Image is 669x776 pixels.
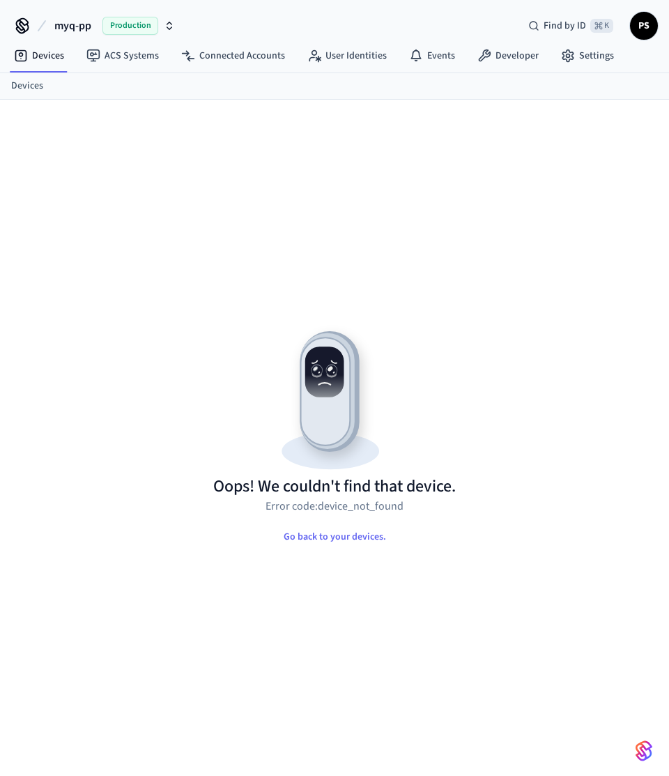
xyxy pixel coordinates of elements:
[102,17,158,35] span: Production
[75,43,170,68] a: ACS Systems
[544,19,586,33] span: Find by ID
[398,43,466,68] a: Events
[466,43,550,68] a: Developer
[636,740,652,762] img: SeamLogoGradient.69752ec5.svg
[272,523,397,551] button: Go back to your devices.
[630,12,658,40] button: PS
[170,43,296,68] a: Connected Accounts
[54,17,91,34] span: myq-pp
[11,79,43,93] a: Devices
[3,43,75,68] a: Devices
[266,498,403,515] p: Error code: device_not_found
[550,43,625,68] a: Settings
[590,19,613,33] span: ⌘ K
[517,13,624,38] div: Find by ID⌘ K
[213,476,456,498] h1: Oops! We couldn't find that device.
[631,13,656,38] span: PS
[213,319,456,476] img: Resource not found
[296,43,398,68] a: User Identities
